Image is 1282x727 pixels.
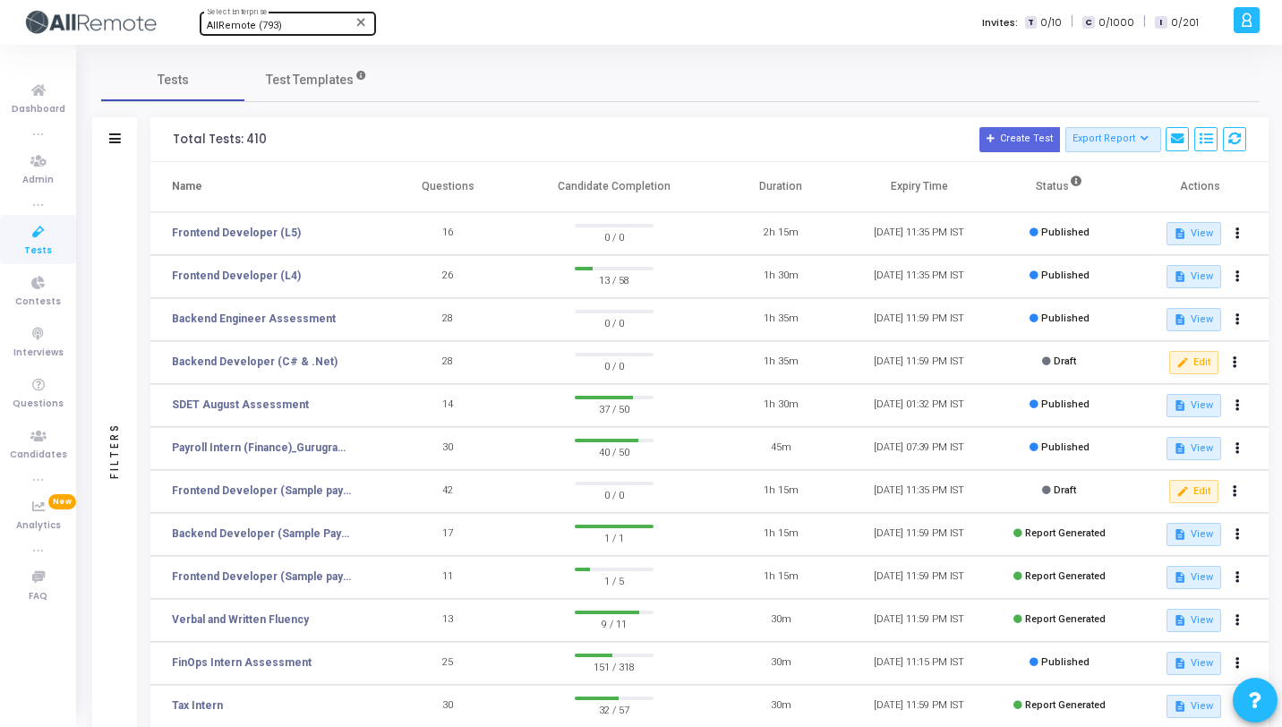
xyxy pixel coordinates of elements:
td: [DATE] 01:32 PM IST [850,384,988,427]
td: [DATE] 11:35 PM IST [850,255,988,298]
span: Dashboard [12,102,65,117]
td: 17 [379,513,517,556]
button: Edit [1169,351,1218,374]
span: Tests [24,244,52,259]
span: 0/10 [1040,15,1062,30]
mat-icon: description [1174,657,1186,670]
span: 37 / 50 [575,399,654,417]
span: FAQ [29,589,47,604]
a: Backend Developer (C# & .Net) [172,354,338,370]
div: Total Tests: 410 [173,133,267,147]
td: 30m [712,642,850,685]
td: 28 [379,341,517,384]
span: 0 / 0 [575,356,654,374]
span: Published [1041,269,1090,281]
span: Published [1041,441,1090,453]
span: | [1143,13,1146,31]
a: Backend Engineer Assessment [172,311,336,327]
td: 1h 30m [712,384,850,427]
a: Frontend Developer (Sample payo) [172,483,351,499]
a: Frontend Developer (Sample payo) [172,569,351,585]
td: [DATE] 11:15 PM IST [850,642,988,685]
td: 1h 35m [712,298,850,341]
td: [DATE] 11:59 PM IST [850,341,988,384]
mat-icon: description [1174,614,1186,627]
td: [DATE] 11:59 PM IST [850,556,988,599]
span: Report Generated [1025,699,1106,711]
span: Published [1041,312,1090,324]
mat-icon: edit [1176,485,1189,498]
a: Tax Intern [172,697,223,714]
button: View [1167,652,1221,675]
th: Expiry Time [850,162,988,212]
span: C [1082,16,1094,30]
span: 0/201 [1171,15,1199,30]
a: Frontend Developer (L5) [172,225,301,241]
span: New [48,494,76,509]
a: Verbal and Written Fluency [172,612,309,628]
span: T [1025,16,1037,30]
img: logo [22,4,157,40]
td: [DATE] 11:59 PM IST [850,298,988,341]
th: Questions [379,162,517,212]
td: 26 [379,255,517,298]
td: [DATE] 11:35 PM IST [850,212,988,255]
span: 0/1000 [1098,15,1134,30]
td: 1h 30m [712,255,850,298]
mat-icon: description [1174,528,1186,541]
td: 30 [379,427,517,470]
td: 13 [379,599,517,642]
td: 1h 15m [712,556,850,599]
mat-icon: description [1174,227,1186,240]
td: [DATE] 11:59 PM IST [850,513,988,556]
span: 9 / 11 [575,614,654,632]
td: 30m [712,599,850,642]
span: Published [1041,227,1090,238]
a: SDET August Assessment [172,397,309,413]
span: Test Templates [266,71,354,90]
a: Backend Developer (Sample Payo) [172,526,351,542]
td: 1h 15m [712,470,850,513]
div: Filters [107,352,123,549]
th: Status [988,162,1130,212]
mat-icon: description [1174,270,1186,283]
mat-icon: Clear [355,15,369,30]
td: 45m [712,427,850,470]
span: Contests [15,295,61,310]
td: 25 [379,642,517,685]
button: View [1167,308,1221,331]
td: 42 [379,470,517,513]
span: Report Generated [1025,570,1106,582]
td: 11 [379,556,517,599]
th: Candidate Completion [517,162,711,212]
button: Create Test [979,127,1060,152]
button: View [1167,394,1221,417]
mat-icon: description [1174,399,1186,412]
span: Report Generated [1025,613,1106,625]
span: AllRemote (793) [207,20,282,31]
button: Edit [1169,480,1218,503]
span: Published [1041,398,1090,410]
span: Admin [22,173,54,188]
th: Actions [1130,162,1269,212]
td: [DATE] 11:35 PM IST [850,470,988,513]
td: 14 [379,384,517,427]
span: 1 / 1 [575,528,654,546]
span: Draft [1054,484,1076,496]
span: Analytics [16,518,61,534]
span: Interviews [13,346,64,361]
button: View [1167,523,1221,546]
a: FinOps Intern Assessment [172,654,312,671]
button: Export Report [1065,127,1161,152]
mat-icon: description [1174,700,1186,713]
span: 0 / 0 [575,227,654,245]
button: View [1167,609,1221,632]
span: I [1155,16,1167,30]
span: | [1071,13,1073,31]
span: Published [1041,656,1090,668]
td: [DATE] 07:39 PM IST [850,427,988,470]
span: 13 / 58 [575,270,654,288]
span: 1 / 5 [575,571,654,589]
a: Frontend Developer (L4) [172,268,301,284]
a: Payroll Intern (Finance)_Gurugram_Campus [172,440,351,456]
